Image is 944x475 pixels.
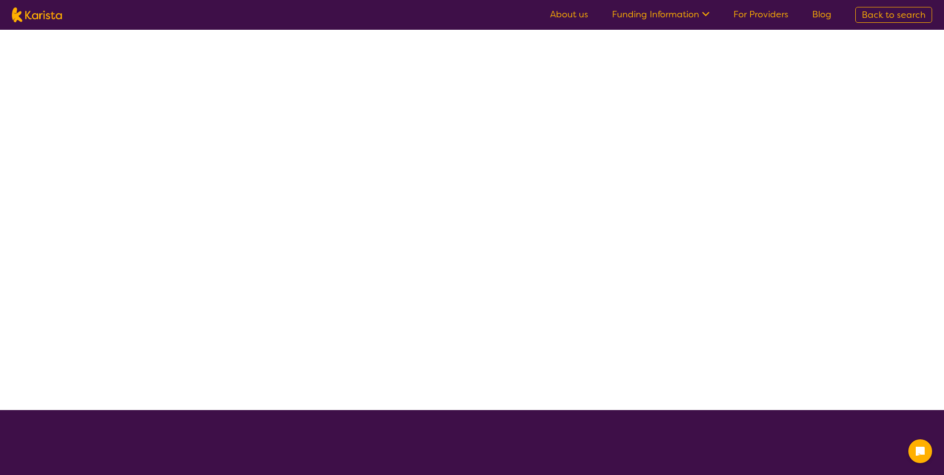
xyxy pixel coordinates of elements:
[862,9,926,21] span: Back to search
[612,8,710,20] a: Funding Information
[812,8,832,20] a: Blog
[550,8,588,20] a: About us
[12,7,62,22] img: Karista logo
[733,8,788,20] a: For Providers
[855,7,932,23] a: Back to search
